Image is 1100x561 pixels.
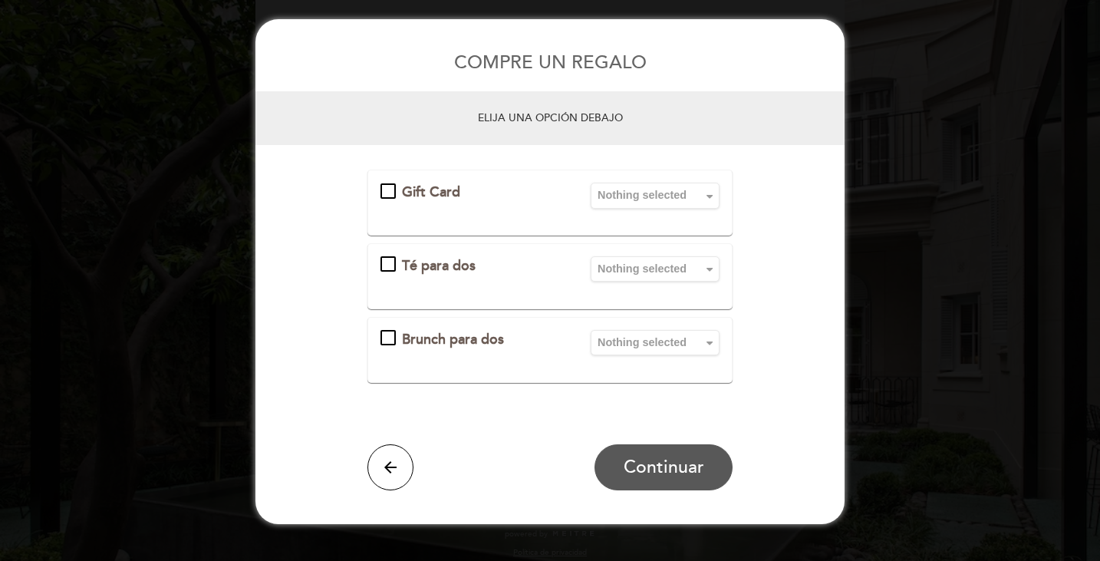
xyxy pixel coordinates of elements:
button: Continuar [594,444,733,490]
span: Nothing selected [598,187,713,203]
button: Nothing selected [591,330,720,355]
div: Brunch para dos [402,330,549,350]
button: Nothing selected [591,183,720,208]
button: Nothing selected [591,256,720,282]
div: ELIJA UNA OPCIÓN DEBAJO [273,100,827,137]
i: arrow_back [381,458,400,477]
span: Continuar [624,457,704,478]
md-checkbox: Brunch para dos [380,330,572,350]
span: Nothing selected [598,335,713,350]
h3: COMPRE UN REGALO [255,35,845,91]
div: Té para dos [402,256,549,276]
md-checkbox: Té para dos [380,256,572,276]
span: Nothing selected [598,261,713,276]
md-checkbox: Gift Card [380,183,572,203]
button: arrow_back [367,444,413,490]
div: Gift Card [402,183,549,203]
